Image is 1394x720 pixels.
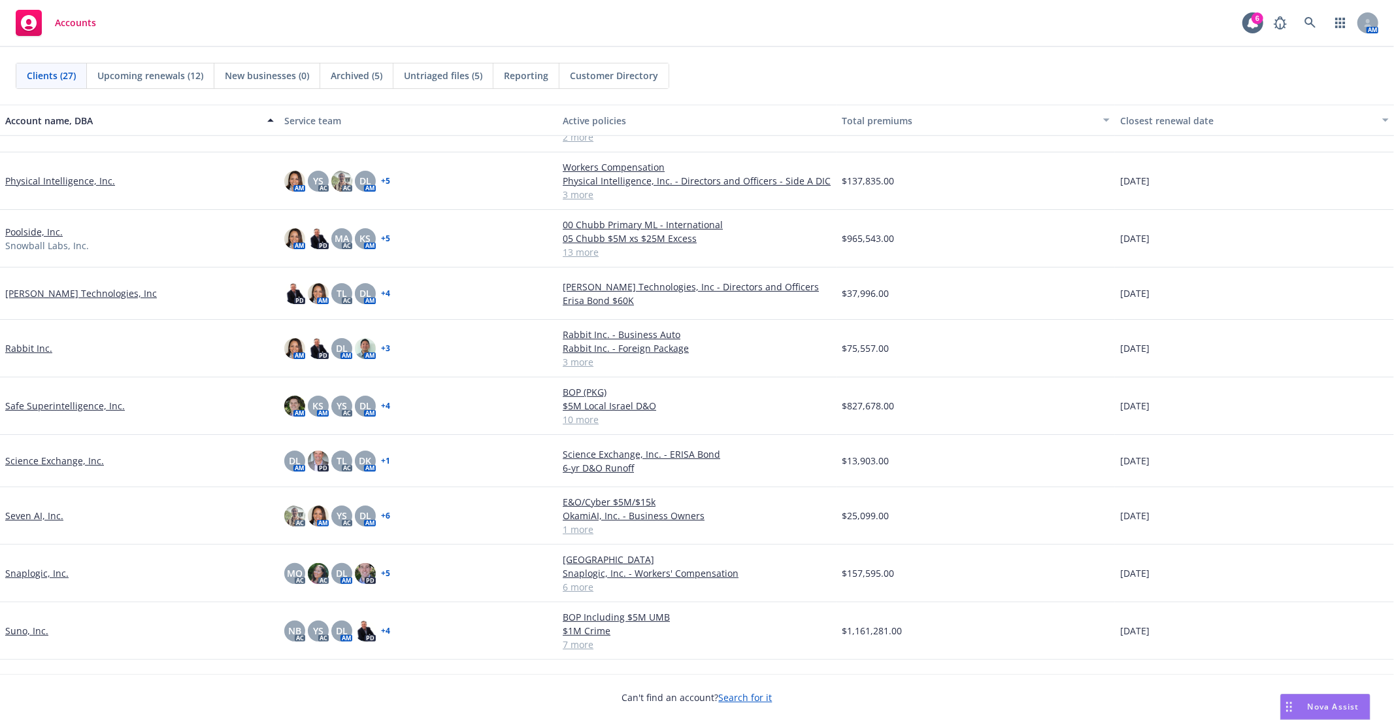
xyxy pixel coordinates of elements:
button: Service team [279,105,558,136]
a: + 3 [381,345,390,352]
a: Snaplogic, Inc. [5,566,69,580]
img: photo [284,338,305,359]
span: $13,903.00 [842,454,889,468]
span: Can't find an account? [622,691,772,704]
span: New businesses (0) [225,69,309,82]
span: YS [337,399,347,413]
span: Accounts [55,18,96,28]
img: photo [284,283,305,304]
div: 6 [1252,12,1263,24]
span: Customer Directory [570,69,658,82]
a: E&O/Cyber $5M/$15k [563,495,831,509]
span: KS [312,399,324,413]
div: Total premiums [842,114,1096,128]
span: Clients (27) [27,69,76,82]
span: Upcoming renewals (12) [97,69,203,82]
a: + 6 [381,512,390,520]
a: Poolside, Inc. [5,225,63,239]
a: + 5 [381,177,390,185]
div: Account name, DBA [5,114,259,128]
span: DL [359,286,371,300]
a: Safe Superintelligence, Inc. [5,399,125,413]
a: Snaplogic, Inc. - Workers' Compensation [563,566,831,580]
a: BOP (PKG) [563,385,831,399]
a: Physical Intelligence, Inc. [5,174,115,188]
span: [DATE] [1120,454,1150,468]
span: [DATE] [1120,399,1150,413]
img: photo [284,506,305,526]
span: DL [359,509,371,523]
span: DL [336,566,348,580]
img: photo [355,563,376,584]
span: $827,678.00 [842,399,894,413]
span: [DATE] [1120,286,1150,300]
span: [DATE] [1120,566,1150,580]
span: Nova Assist [1308,701,1359,712]
a: OkamiAI, Inc. - Business Owners [563,509,831,523]
span: MA [335,231,349,245]
img: photo [331,171,352,192]
img: photo [355,338,376,359]
span: YS [313,624,324,638]
img: photo [308,283,329,304]
a: Rabbit Inc. - Foreign Package [563,341,831,355]
img: photo [308,451,329,471]
img: photo [308,228,329,249]
a: 1 more [563,523,831,536]
a: + 4 [381,290,390,298]
a: [PERSON_NAME] Technologies, Inc [5,286,157,300]
a: [GEOGRAPHIC_DATA] [563,553,831,566]
a: 6-yr D&O Runoff [563,461,831,475]
button: Total premiums [837,105,1116,136]
a: 7 more [563,638,831,651]
span: $25,099.00 [842,509,889,523]
span: [DATE] [1120,624,1150,638]
span: TL [337,286,347,300]
span: TL [337,454,347,468]
a: 10 more [563,413,831,426]
a: Science Exchange, Inc. [5,454,104,468]
span: $37,996.00 [842,286,889,300]
span: KS [359,231,371,245]
img: photo [284,228,305,249]
span: $137,835.00 [842,174,894,188]
span: Reporting [504,69,548,82]
button: Closest renewal date [1115,105,1394,136]
a: 6 more [563,580,831,594]
span: DL [359,174,371,188]
span: [DATE] [1120,341,1150,355]
a: Switch app [1327,10,1353,36]
a: Science Exchange, Inc. - ERISA Bond [563,447,831,461]
span: DL [336,341,348,355]
button: Nova Assist [1280,694,1370,720]
span: Untriaged files (5) [404,69,482,82]
img: photo [355,621,376,642]
span: DL [289,454,301,468]
span: [DATE] [1120,174,1150,188]
img: photo [308,338,329,359]
span: DL [336,624,348,638]
a: Rabbit Inc. - Business Auto [563,328,831,341]
a: + 4 [381,627,390,635]
a: + 5 [381,235,390,243]
button: Active policies [557,105,837,136]
span: $1,161,281.00 [842,624,902,638]
span: Archived (5) [331,69,382,82]
span: DL [359,399,371,413]
a: Accounts [10,5,101,41]
span: [DATE] [1120,231,1150,245]
a: + 1 [381,457,390,465]
span: $965,543.00 [842,231,894,245]
img: photo [308,506,329,526]
a: Erisa Bond $60K [563,294,831,307]
span: [DATE] [1120,509,1150,523]
a: Report a Bug [1267,10,1293,36]
a: Rabbit Inc. [5,341,52,355]
a: + 5 [381,570,390,577]
span: $75,557.00 [842,341,889,355]
a: 13 more [563,245,831,259]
